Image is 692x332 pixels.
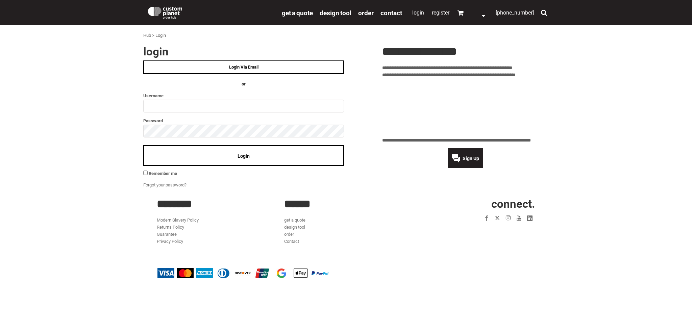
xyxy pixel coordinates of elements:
[380,9,402,17] a: Contact
[143,182,187,187] a: Forgot your password?
[143,117,344,125] label: Password
[432,9,449,16] a: Register
[463,156,479,161] span: Sign Up
[147,5,183,19] img: Custom Planet
[282,9,313,17] a: get a quote
[215,268,232,278] img: Diners Club
[143,92,344,100] label: Username
[157,239,183,244] a: Privacy Policy
[196,268,213,278] img: American Express
[382,82,549,133] iframe: Customer reviews powered by Trustpilot
[152,32,154,39] div: >
[292,268,309,278] img: Apple Pay
[412,9,424,16] a: Login
[157,232,177,237] a: Guarantee
[412,198,535,209] h2: CONNECT.
[496,9,534,16] span: [PHONE_NUMBER]
[320,9,351,17] a: design tool
[238,153,250,159] span: Login
[358,9,374,17] a: order
[177,268,194,278] img: Mastercard
[155,32,166,39] div: Login
[143,60,344,74] a: Login Via Email
[273,268,290,278] img: Google Pay
[157,268,174,278] img: Visa
[312,271,328,275] img: PayPal
[143,33,151,38] a: Hub
[254,268,271,278] img: China UnionPay
[157,218,199,223] a: Modern Slavery Policy
[143,81,344,88] h4: OR
[229,65,258,70] span: Login Via Email
[284,239,299,244] a: Contact
[143,171,148,175] input: Remember me
[234,268,251,278] img: Discover
[149,171,177,176] span: Remember me
[143,46,344,57] h2: Login
[143,2,278,22] a: Custom Planet
[442,228,535,236] iframe: Customer reviews powered by Trustpilot
[157,225,184,230] a: Returns Policy
[284,225,305,230] a: design tool
[284,218,305,223] a: get a quote
[284,232,294,237] a: order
